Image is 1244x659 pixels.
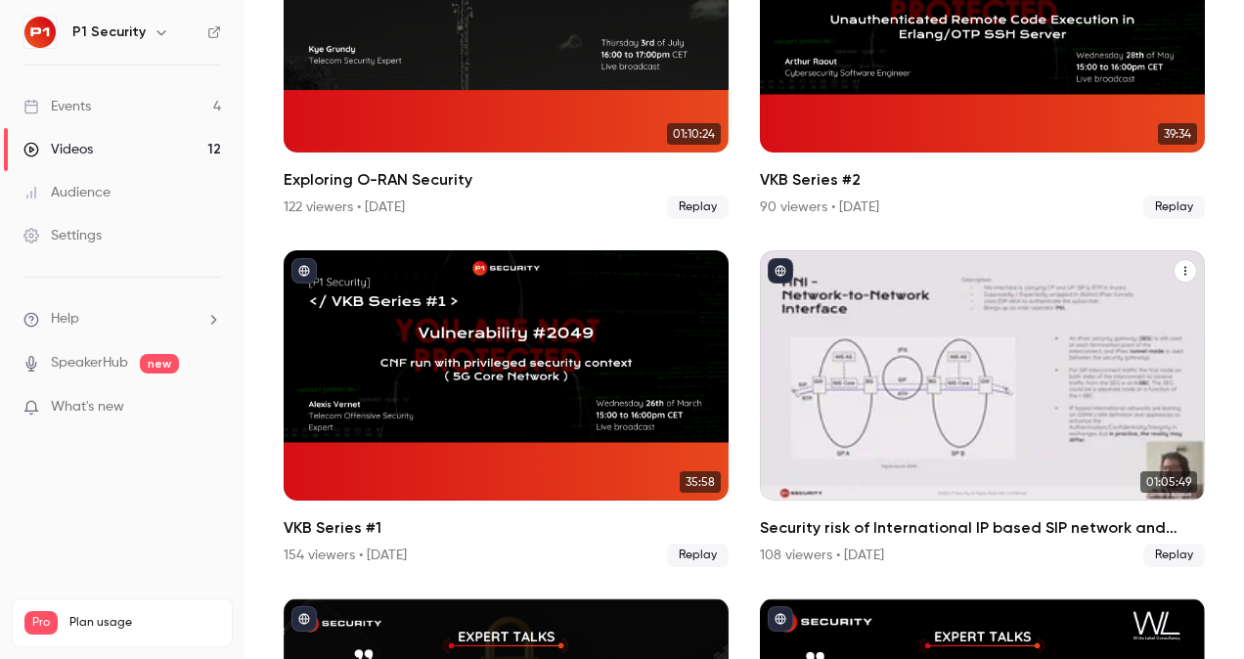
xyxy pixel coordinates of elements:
[760,516,1205,540] h2: Security risk of International IP based SIP network and effectiveness of SIP IDS
[667,196,729,219] span: Replay
[760,546,884,565] div: 108 viewers • [DATE]
[23,140,93,159] div: Videos
[1140,471,1197,493] span: 01:05:49
[23,226,102,245] div: Settings
[291,258,317,284] button: published
[284,546,407,565] div: 154 viewers • [DATE]
[23,183,111,202] div: Audience
[768,606,793,632] button: published
[1158,123,1197,145] span: 39:34
[768,258,793,284] button: published
[667,544,729,567] span: Replay
[69,615,220,631] span: Plan usage
[23,97,91,116] div: Events
[291,606,317,632] button: published
[760,198,879,217] div: 90 viewers • [DATE]
[667,123,721,145] span: 01:10:24
[51,353,128,373] a: SpeakerHub
[284,250,729,567] li: VKB Series #1
[1143,544,1205,567] span: Replay
[24,611,58,635] span: Pro
[760,168,1205,192] h2: VKB Series #2
[24,17,56,48] img: P1 Security
[760,250,1205,567] li: Security risk of International IP based SIP network and effectiveness of SIP IDS
[51,397,124,417] span: What's new
[760,250,1205,567] a: 01:05:49Security risk of International IP based SIP network and effectiveness of SIP IDS108 viewe...
[284,198,405,217] div: 122 viewers • [DATE]
[680,471,721,493] span: 35:58
[1143,196,1205,219] span: Replay
[51,309,79,329] span: Help
[284,168,729,192] h2: Exploring O-RAN Security
[72,22,146,42] h6: P1 Security
[23,309,221,329] li: help-dropdown-opener
[140,354,179,373] span: new
[284,250,729,567] a: 35:58VKB Series #1154 viewers • [DATE]Replay
[284,516,729,540] h2: VKB Series #1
